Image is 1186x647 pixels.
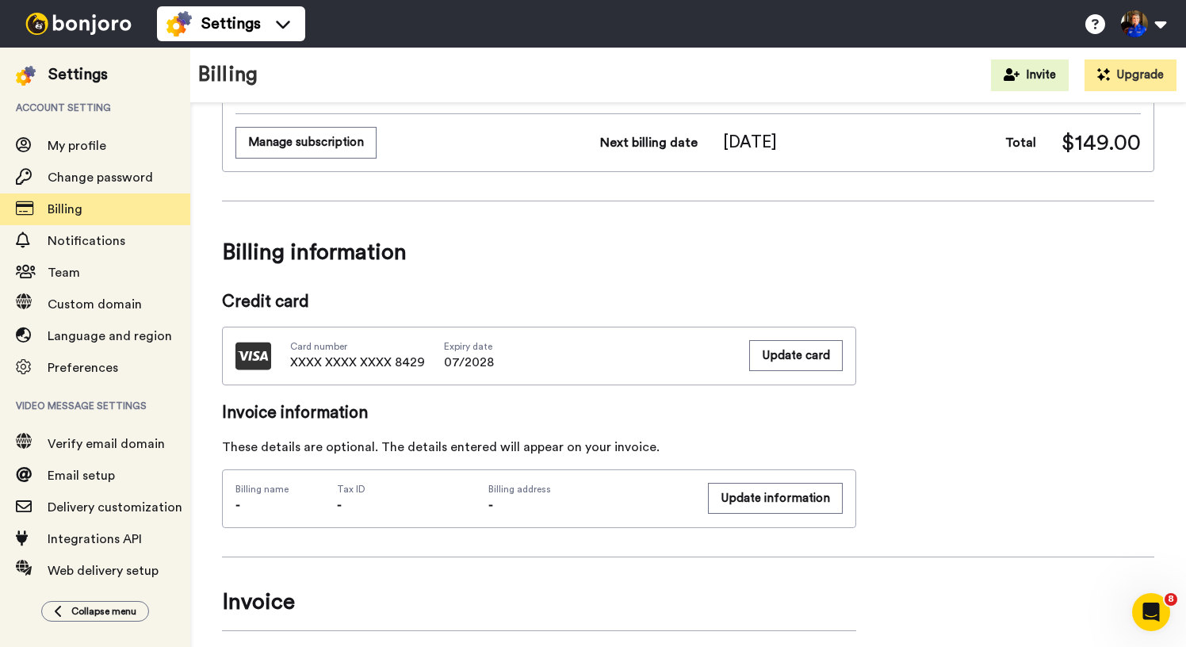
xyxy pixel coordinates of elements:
[1085,59,1176,91] button: Upgrade
[71,605,136,618] span: Collapse menu
[48,235,125,247] span: Notifications
[488,483,691,496] span: Billing address
[201,13,261,35] span: Settings
[708,483,843,514] button: Update information
[708,483,843,515] a: Update information
[444,340,494,353] span: Expiry date
[41,601,149,622] button: Collapse menu
[235,483,289,496] span: Billing name
[198,63,258,86] h1: Billing
[290,353,425,372] span: XXXX XXXX XXXX 8429
[166,11,192,36] img: settings-colored.svg
[48,469,115,482] span: Email setup
[48,533,142,546] span: Integrations API
[48,63,108,86] div: Settings
[48,140,106,152] span: My profile
[48,438,165,450] span: Verify email domain
[48,565,159,577] span: Web delivery setup
[235,127,377,158] button: Manage subscription
[600,133,698,152] span: Next billing date
[222,438,856,457] div: These details are optional. The details entered will appear on your invoice.
[337,499,342,511] span: -
[222,230,1154,274] span: Billing information
[19,13,138,35] img: bj-logo-header-white.svg
[488,499,493,511] span: -
[222,290,856,314] span: Credit card
[1062,127,1141,159] span: $149.00
[1165,593,1177,606] span: 8
[1005,133,1036,152] span: Total
[48,362,118,374] span: Preferences
[48,266,80,279] span: Team
[723,131,777,155] span: [DATE]
[337,483,365,496] span: Tax ID
[1132,593,1170,631] iframe: Intercom live chat
[48,501,182,514] span: Delivery customization
[991,59,1069,91] button: Invite
[48,298,142,311] span: Custom domain
[444,353,494,372] span: 07/2028
[235,499,240,511] span: -
[48,171,153,184] span: Change password
[749,340,843,371] button: Update card
[222,586,856,618] span: Invoice
[222,401,856,425] span: Invoice information
[48,330,172,343] span: Language and region
[48,203,82,216] span: Billing
[290,340,425,353] span: Card number
[16,66,36,86] img: settings-colored.svg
